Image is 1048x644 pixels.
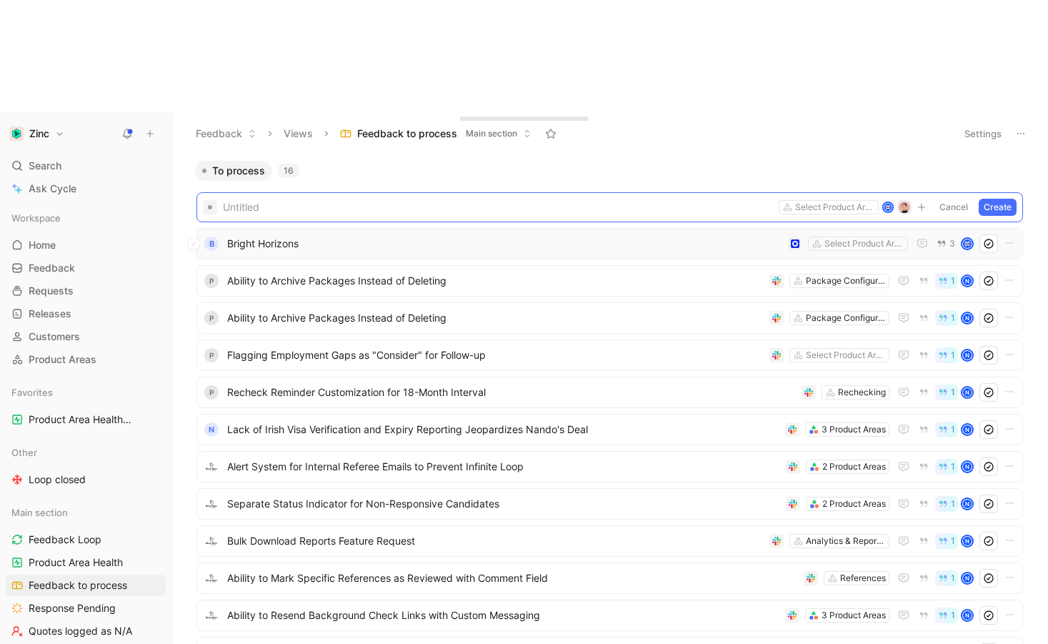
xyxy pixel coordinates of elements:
[195,161,272,181] button: To process
[6,257,166,279] a: Feedback
[962,462,972,472] div: N
[962,499,972,509] div: N
[935,273,958,289] button: 1
[6,409,166,430] a: Product Area HealthMain section
[962,425,972,435] div: N
[29,555,123,570] span: Product Area Health
[196,525,1023,557] a: logoBulk Download Reports Feature RequestAnalytics & Reporting1N
[6,502,166,642] div: Main sectionFeedback LoopProduct Area HealthFeedback to processResponse PendingQuotes logged as N/A
[934,199,973,216] button: Cancel
[29,624,132,638] span: Quotes logged as N/A
[227,235,782,252] span: Bright Horizons
[958,124,1008,144] button: Settings
[962,350,972,360] div: N
[29,127,49,140] h1: Zinc
[196,228,1023,259] a: BBright HorizonsSelect Product Areas3avatar
[11,445,37,460] span: Other
[204,274,219,288] div: P
[6,502,166,523] div: Main section
[29,412,137,427] span: Product Area Health
[189,123,263,144] button: Feedback
[227,495,780,512] span: Separate Status Indicator for Non-Responsive Candidates
[6,382,166,403] div: Favorites
[840,571,886,585] div: References
[806,274,886,288] div: Package Configuration & Management
[227,309,764,327] span: Ability to Archive Packages Instead of Deleting
[6,234,166,256] a: Home
[9,127,24,141] img: Zinc
[196,265,1023,297] a: PAbility to Archive Packages Instead of DeletingPackage Configuration & Management1N
[822,422,886,437] div: 3 Product Areas
[951,574,955,583] span: 1
[29,307,71,321] span: Releases
[204,422,219,437] div: N
[951,500,955,508] span: 1
[6,326,166,347] a: Customers
[227,272,764,289] span: Ability to Archive Packages Instead of Deleting
[935,385,958,400] button: 1
[951,388,955,397] span: 1
[29,180,76,197] span: Ask Cycle
[806,311,886,325] div: Package Configuration & Management
[196,377,1023,408] a: PRecheck Reminder Customization for 18-Month IntervalRechecking1N
[884,203,893,212] img: avatar
[806,348,886,362] div: Select Product Areas
[822,497,886,511] div: 2 Product Areas
[277,123,319,144] button: Views
[204,385,219,400] div: P
[6,155,166,177] div: Search
[951,351,955,360] span: 1
[29,532,101,547] span: Feedback Loop
[822,460,886,474] div: 2 Product Areas
[227,532,764,550] span: Bulk Download Reports Feature Request
[227,570,798,587] span: Ability to Mark Specific References as Reviewed with Comment Field
[11,505,68,520] span: Main section
[6,575,166,596] a: Feedback to process
[962,610,972,620] div: N
[962,536,972,546] div: N
[11,211,61,225] span: Workspace
[935,310,958,326] button: 1
[204,534,219,548] img: logo
[951,537,955,545] span: 1
[962,573,972,583] div: N
[6,442,166,463] div: Other
[935,608,958,623] button: 1
[935,570,958,586] button: 1
[29,284,74,298] span: Requests
[196,414,1023,445] a: NLack of Irish Visa Verification and Expiry Reporting Jeopardizes Nando's Deal3 Product Areas1N
[6,598,166,619] a: Response Pending
[227,458,780,475] span: Alert System for Internal Referee Emails to Prevent Infinite Loop
[204,497,219,511] img: logo
[962,387,972,397] div: N
[6,207,166,229] div: Workspace
[29,578,127,593] span: Feedback to process
[6,620,166,642] a: Quotes logged as N/A
[6,280,166,302] a: Requests
[29,352,96,367] span: Product Areas
[899,202,910,213] img: 9308943264611_213526d180747ef0b788_192.png
[962,313,972,323] div: N
[951,425,955,434] span: 1
[6,469,166,490] a: Loop closed
[227,384,796,401] span: Recheck Reminder Customization for 18-Month Interval
[962,276,972,286] div: N
[196,600,1023,631] a: logoAbility to Resend Background Check Links with Custom Messaging3 Product Areas1N
[935,533,958,549] button: 1
[935,459,958,475] button: 1
[11,385,53,400] span: Favorites
[466,127,517,141] span: Main section
[951,314,955,322] span: 1
[196,302,1023,334] a: PAbility to Archive Packages Instead of DeletingPackage Configuration & Management1N
[227,421,779,438] span: Lack of Irish Visa Verification and Expiry Reporting Jeopardizes Nando's Deal
[6,178,166,199] a: Ask Cycle
[227,347,764,364] span: Flagging Employment Gaps as "Consider" for Follow-up
[935,422,958,437] button: 1
[806,534,886,548] div: Analytics & Reporting
[196,563,1023,594] a: logoAbility to Mark Specific References as Reviewed with Comment FieldReferences1N
[357,127,457,141] span: Feedback to process
[204,608,219,623] img: logo
[962,239,972,249] img: avatar
[204,311,219,325] div: P
[949,239,955,248] span: 3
